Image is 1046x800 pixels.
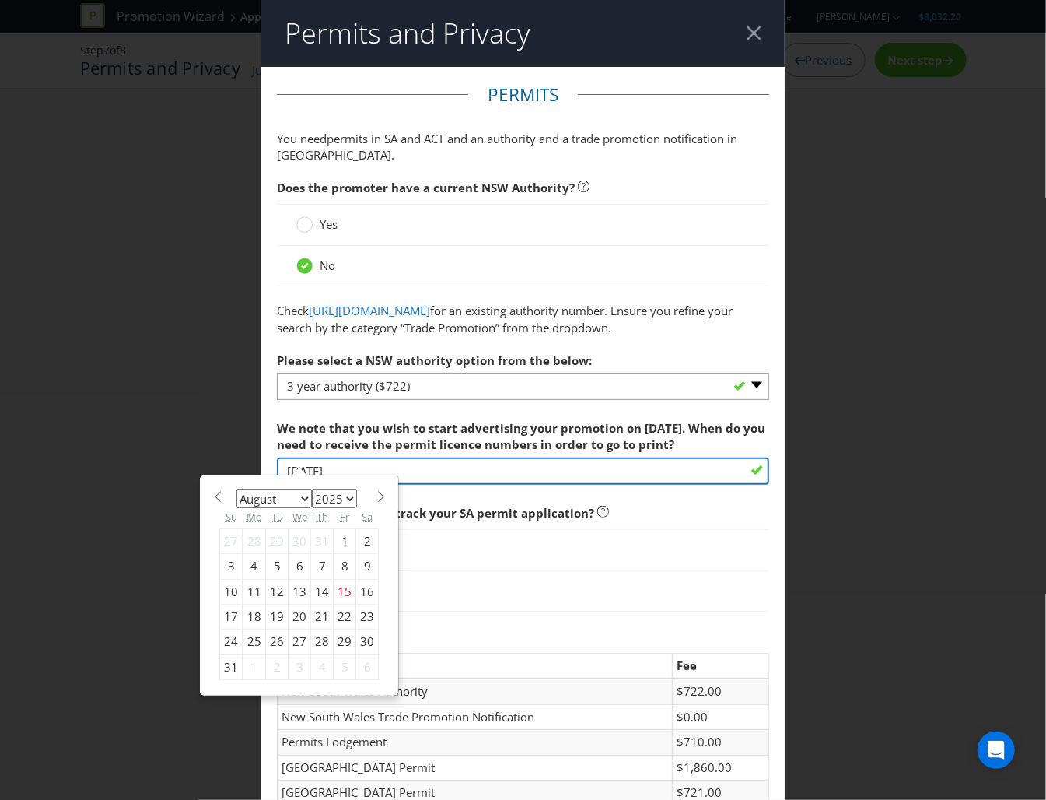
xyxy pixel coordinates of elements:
div: 4 [243,554,266,579]
div: 1 [334,528,356,553]
span: Yes [320,216,338,232]
div: 3 [220,554,243,579]
div: 2 [266,654,289,679]
div: 8 [334,554,356,579]
div: 4 [311,654,334,679]
td: New South Wales Trade Promotion Notification [278,704,673,729]
div: 2 [356,528,379,553]
div: 12 [266,579,289,604]
div: 10 [220,579,243,604]
td: Permit [278,654,673,679]
div: 29 [266,528,289,553]
td: New South Wales Authority [278,679,673,704]
span: Check [277,303,309,318]
div: 7 [311,554,334,579]
div: 17 [220,605,243,630]
div: Open Intercom Messenger [978,732,1015,769]
span: Does the promoter have a current NSW Authority? [277,180,575,195]
span: for an existing authority number. Ensure you refine your search by the category “Trade Promotion”... [277,303,733,335]
div: 18 [243,605,266,630]
div: 31 [220,654,243,679]
div: 13 [289,579,311,604]
div: 21 [311,605,334,630]
div: 5 [334,654,356,679]
div: 9 [356,554,379,579]
div: 30 [356,630,379,654]
div: 16 [356,579,379,604]
div: 5 [266,554,289,579]
div: 29 [334,630,356,654]
div: 26 [266,630,289,654]
div: 11 [243,579,266,604]
div: 24 [220,630,243,654]
td: $1,860.00 [672,755,768,780]
div: 27 [289,630,311,654]
div: 19 [266,605,289,630]
abbr: Saturday [362,510,373,524]
span: We note that you wish to start advertising your promotion on [DATE]. When do you need to receive ... [277,420,765,452]
div: 28 [311,630,334,654]
abbr: Sunday [226,510,237,524]
div: 28 [243,528,266,553]
h2: Permits and Privacy [285,18,530,49]
span: Please select a NSW authority option from the below: [277,353,592,368]
span: permits in SA and ACT and an authority and a trade promotion notification in [GEOGRAPHIC_DATA] [277,131,737,163]
span: . [391,147,394,163]
div: 6 [289,554,311,579]
div: 23 [356,605,379,630]
span: You need [277,131,327,146]
td: $0.00 [672,704,768,729]
td: Permits Lodgement [278,730,673,755]
abbr: Monday [247,510,262,524]
div: 22 [334,605,356,630]
div: 30 [289,528,311,553]
div: 25 [243,630,266,654]
legend: Permits [468,82,578,107]
abbr: Tuesday [271,510,283,524]
div: 15 [334,579,356,604]
p: Permit fees: [277,628,769,644]
td: $710.00 [672,730,768,755]
div: 6 [356,654,379,679]
div: 27 [220,528,243,553]
span: No [320,258,335,273]
div: 14 [311,579,334,604]
div: 31 [311,528,334,553]
abbr: Wednesday [292,510,307,524]
td: Fee [672,654,768,679]
div: 3 [289,654,311,679]
abbr: Friday [340,510,349,524]
a: [URL][DOMAIN_NAME] [309,303,430,318]
td: $722.00 [672,679,768,704]
input: DD/MM/YY [277,458,769,485]
abbr: Thursday [317,510,328,524]
div: 1 [243,654,266,679]
td: [GEOGRAPHIC_DATA] Permit [278,755,673,780]
span: Do you want to fast track your SA permit application? [277,505,594,521]
div: 20 [289,605,311,630]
